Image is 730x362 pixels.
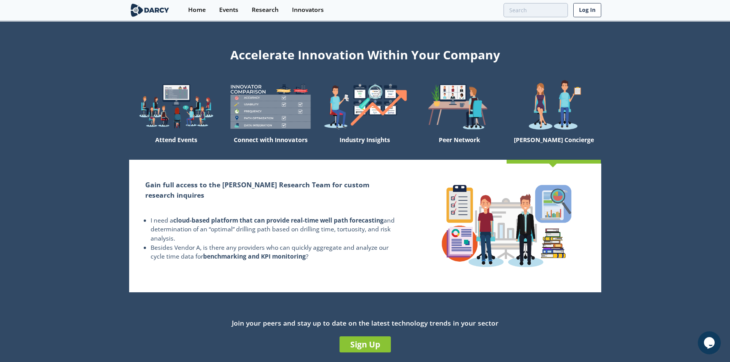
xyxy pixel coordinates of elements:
[318,133,412,160] div: Industry Insights
[129,43,601,64] div: Accelerate Innovation Within Your Company
[129,133,223,160] div: Attend Events
[504,3,568,17] input: Advanced Search
[436,179,577,273] img: concierge-details-e70ed233a7353f2f363bd34cf2359179.png
[507,80,601,133] img: welcome-concierge-wide-20dccca83e9cbdbb601deee24fb8df72.png
[145,180,396,200] h2: Gain full access to the [PERSON_NAME] Research Team for custom research inquires
[223,80,318,133] img: welcome-compare-1b687586299da8f117b7ac84fd957760.png
[223,133,318,160] div: Connect with Innovators
[129,80,223,133] img: welcome-explore-560578ff38cea7c86bcfe544b5e45342.png
[412,133,507,160] div: Peer Network
[219,7,238,13] div: Events
[173,216,384,224] strong: cloud-based platform that can provide real-time well path forecasting
[151,243,396,261] li: Besides Vendor A, is there any providers who can quickly aggregate and analyze our cycle time dat...
[573,3,601,17] a: Log In
[507,133,601,160] div: [PERSON_NAME] Concierge
[252,7,279,13] div: Research
[203,252,306,260] strong: benchmarking and KPI monitoring
[151,216,396,243] li: I need a and determination of an “optimal” drilling path based on drilling time, tortuosity, and ...
[318,80,412,133] img: welcome-find-a12191a34a96034fcac36f4ff4d37733.png
[129,3,171,17] img: logo-wide.svg
[340,336,391,352] a: Sign Up
[292,7,324,13] div: Innovators
[188,7,206,13] div: Home
[698,331,722,354] iframe: chat widget
[412,80,507,133] img: welcome-attend-b816887fc24c32c29d1763c6e0ddb6e6.png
